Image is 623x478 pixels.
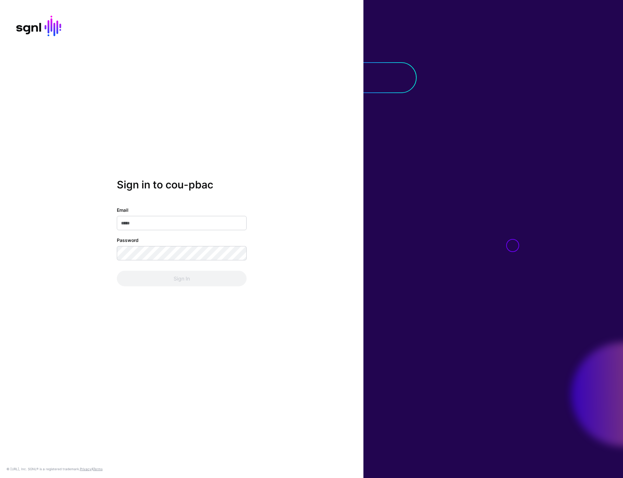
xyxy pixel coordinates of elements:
label: Password [117,237,139,244]
a: Terms [93,467,103,471]
a: Privacy [80,467,92,471]
div: © [URL], Inc. SGNL® is a registered trademark. & [6,466,103,472]
label: Email [117,207,128,213]
h2: Sign in to cou-pbac [117,179,247,191]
